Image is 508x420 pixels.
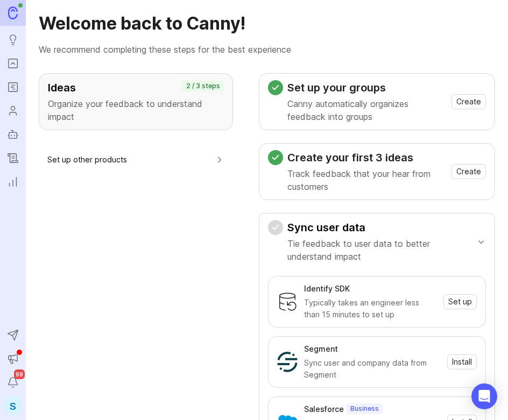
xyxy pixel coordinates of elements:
p: Canny automatically organizes feedback into groups [287,97,447,123]
button: Notifications [3,373,23,392]
button: Sync user dataTie feedback to user data to better understand impact [268,213,486,269]
button: Create [451,94,486,109]
h1: Welcome back to Canny! [39,13,495,34]
a: Reporting [3,172,23,191]
a: Changelog [3,148,23,168]
span: Create [456,166,481,177]
a: Users [3,101,23,120]
a: Roadmaps [3,77,23,97]
button: Install [447,354,477,369]
img: Canny Home [8,6,18,19]
p: Track feedback that your hear from customers [287,167,447,193]
p: Organize your feedback to understand impact [48,97,224,123]
div: Typically takes an engineer less than 15 minutes to set up [304,297,437,321]
button: Set up other products [47,147,224,172]
a: Ideas [3,30,23,49]
p: Tie feedback to user data to better understand impact [287,237,468,263]
button: Create [451,164,486,179]
span: 99 [14,369,25,379]
div: Open Intercom Messenger [471,383,497,409]
p: 2 / 3 steps [186,82,220,90]
img: Segment [277,352,298,372]
h3: Sync user data [287,220,468,235]
h3: Set up your groups [287,80,447,95]
p: Business [350,404,379,413]
button: Announcements [3,349,23,368]
button: Set up [443,294,477,309]
button: S [3,396,23,416]
button: IdeasOrganize your feedback to understand impact2 / 3 steps [39,73,233,130]
img: Identify SDK [277,291,298,312]
a: Portal [3,54,23,73]
h3: Ideas [48,80,224,95]
div: Segment [304,343,338,355]
a: Autopilot [3,125,23,144]
h3: Create your first 3 ideas [287,150,447,165]
span: Create [456,96,481,107]
div: Identify SDK [304,283,350,295]
span: Install [452,357,472,367]
span: Set up [448,296,472,307]
div: Sync user and company data from Segment [304,357,441,381]
p: We recommend completing these steps for the best experience [39,43,495,56]
div: Salesforce [304,403,344,415]
button: Send to Autopilot [3,325,23,345]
